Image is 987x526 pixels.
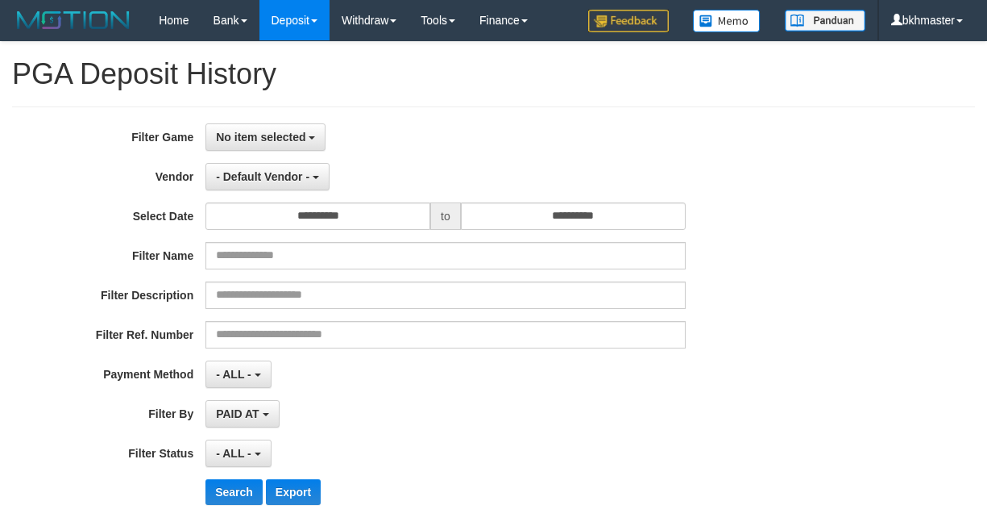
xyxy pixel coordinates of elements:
[205,479,263,505] button: Search
[205,361,271,388] button: - ALL -
[205,440,271,467] button: - ALL -
[12,58,975,90] h1: PGA Deposit History
[216,131,305,144] span: No item selected
[785,10,865,31] img: panduan.png
[430,202,461,230] span: to
[12,8,135,32] img: MOTION_logo.png
[266,479,321,505] button: Export
[588,10,669,32] img: Feedback.jpg
[216,170,309,183] span: - Default Vendor -
[693,10,761,32] img: Button%20Memo.svg
[205,123,326,151] button: No item selected
[205,163,330,190] button: - Default Vendor -
[216,447,251,460] span: - ALL -
[216,407,259,420] span: PAID AT
[216,368,251,381] span: - ALL -
[205,400,279,428] button: PAID AT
